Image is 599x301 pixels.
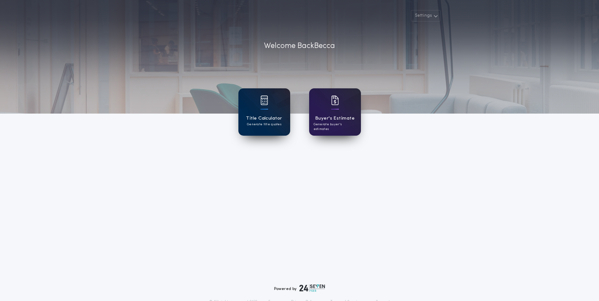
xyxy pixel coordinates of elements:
[331,96,339,105] img: card icon
[411,10,440,21] button: Settings
[261,96,268,105] img: card icon
[309,88,361,136] a: card iconBuyer's EstimateGenerate buyer's estimates
[246,115,282,122] h1: Title Calculator
[315,115,355,122] h1: Buyer's Estimate
[264,40,335,52] p: Welcome Back Becca
[299,284,325,292] img: logo
[314,122,356,132] p: Generate buyer's estimates
[274,284,325,292] div: Powered by
[247,122,281,127] p: Generate title quotes
[238,88,290,136] a: card iconTitle CalculatorGenerate title quotes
